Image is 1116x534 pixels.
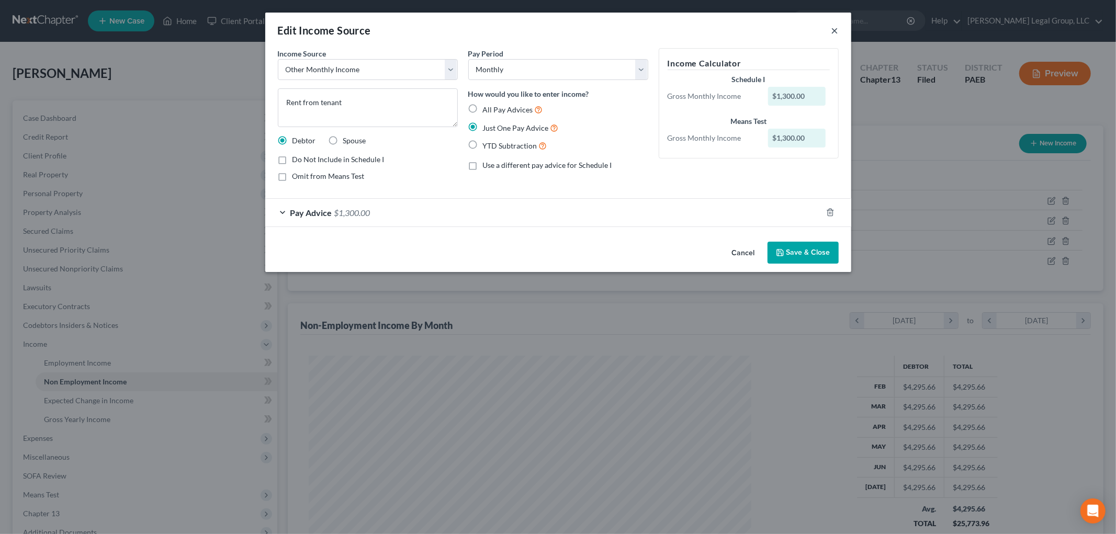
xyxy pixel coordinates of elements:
[724,243,763,264] button: Cancel
[668,116,830,127] div: Means Test
[483,123,549,132] span: Just One Pay Advice
[468,48,504,59] label: Pay Period
[343,136,366,145] span: Spouse
[668,74,830,85] div: Schedule I
[662,91,763,101] div: Gross Monthly Income
[768,87,826,106] div: $1,300.00
[292,136,316,145] span: Debtor
[278,49,326,58] span: Income Source
[483,105,533,114] span: All Pay Advices
[668,57,830,70] h5: Income Calculator
[768,129,826,147] div: $1,300.00
[292,155,385,164] span: Do Not Include in Schedule I
[831,24,839,37] button: ×
[483,141,537,150] span: YTD Subtraction
[468,88,589,99] label: How would you like to enter income?
[483,161,612,169] span: Use a different pay advice for Schedule I
[292,172,365,180] span: Omit from Means Test
[290,208,332,218] span: Pay Advice
[662,133,763,143] div: Gross Monthly Income
[278,23,371,38] div: Edit Income Source
[1080,498,1106,524] div: Open Intercom Messenger
[768,242,839,264] button: Save & Close
[334,208,370,218] span: $1,300.00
